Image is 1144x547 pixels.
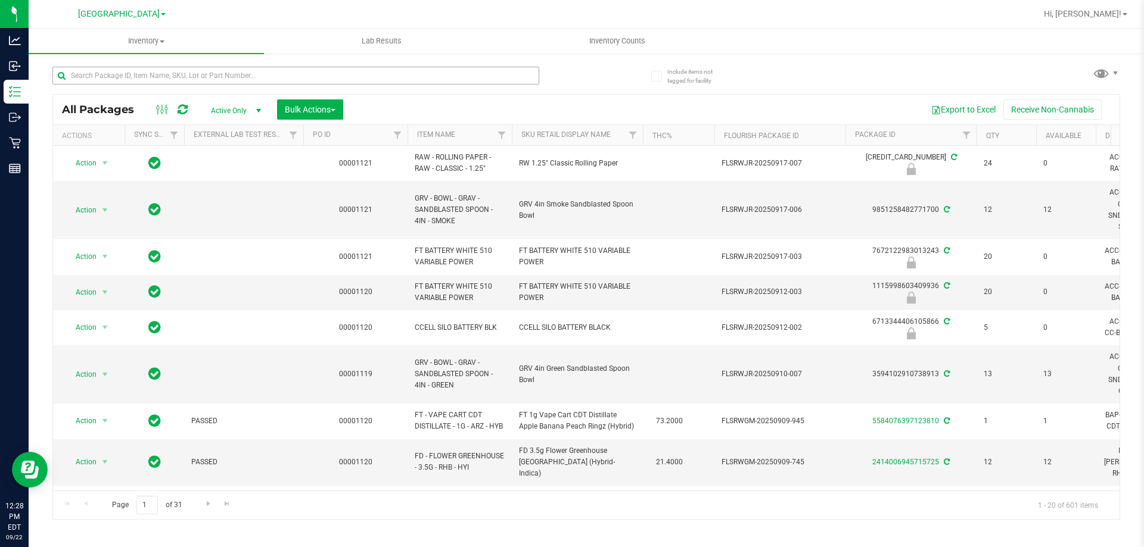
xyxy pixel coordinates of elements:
[924,99,1003,120] button: Export to Excel
[984,415,1029,427] span: 1
[200,496,217,512] a: Go to the next page
[1043,415,1089,427] span: 1
[191,457,296,468] span: PASSED
[98,202,113,218] span: select
[388,125,408,145] a: Filter
[519,322,636,333] span: CCELL SILO BATTERY BLACK
[9,162,21,174] inline-svg: Reports
[9,35,21,46] inline-svg: Analytics
[984,204,1029,215] span: 12
[339,287,372,296] a: 00001120
[844,245,978,268] div: 7672122983013243
[9,137,21,149] inline-svg: Retail
[98,284,113,301] span: select
[573,36,661,46] span: Inventory Counts
[98,155,113,171] span: select
[191,415,296,427] span: PASSED
[29,36,264,46] span: Inventory
[1003,99,1102,120] button: Receive Non-Cannabis
[855,130,896,139] a: Package ID
[844,257,978,268] div: Newly Received
[722,368,838,380] span: FLSRWJR-20250910-007
[339,458,372,466] a: 00001120
[164,125,184,145] a: Filter
[339,417,372,425] a: 00001120
[623,125,643,145] a: Filter
[62,103,146,116] span: All Packages
[519,445,636,480] span: FD 3.5g Flower Greenhouse [GEOGRAPHIC_DATA] (Hybrid-Indica)
[844,327,978,339] div: Administrative Hold
[1028,496,1108,514] span: 1 - 20 of 601 items
[872,417,939,425] a: 5584076397123810
[722,457,838,468] span: FLSRWGM-20250909-745
[844,152,978,175] div: [CREDIT_CARD_NUMBER]
[1043,368,1089,380] span: 13
[148,412,161,429] span: In Sync
[844,204,978,215] div: 9851258482771700
[499,29,735,54] a: Inventory Counts
[148,283,161,300] span: In Sync
[519,281,636,304] span: FT BATTERY WHITE 510 VARIABLE POWER
[724,132,799,140] a: Flourish Package ID
[650,412,689,430] span: 73.2000
[219,496,236,512] a: Go to the last page
[942,282,950,290] span: Sync from Compliance System
[98,412,113,429] span: select
[148,248,161,265] span: In Sync
[98,248,113,265] span: select
[339,159,372,167] a: 00001121
[984,158,1029,169] span: 24
[957,125,977,145] a: Filter
[194,130,287,139] a: External Lab Test Result
[521,130,611,139] a: Sku Retail Display Name
[1043,204,1089,215] span: 12
[136,496,158,514] input: 1
[134,130,180,139] a: Sync Status
[650,454,689,471] span: 21.4000
[1043,251,1089,262] span: 0
[1043,457,1089,468] span: 12
[722,158,838,169] span: FLSRWJR-20250917-007
[415,357,505,392] span: GRV - BOWL - GRAV - SANDBLASTED SPOON - 4IN - GREEN
[339,205,372,214] a: 00001121
[652,132,672,140] a: THC%
[722,204,838,215] span: FLSRWJR-20250917-006
[29,29,264,54] a: Inventory
[313,130,331,139] a: PO ID
[1043,322,1089,333] span: 0
[844,292,978,304] div: Administrative Hold
[148,155,161,171] span: In Sync
[148,365,161,382] span: In Sync
[12,452,48,487] iframe: Resource center
[98,366,113,383] span: select
[65,412,97,429] span: Action
[984,251,1029,262] span: 20
[346,36,418,46] span: Lab Results
[285,105,335,114] span: Bulk Actions
[415,245,505,268] span: FT BATTERY WHITE 510 VARIABLE POWER
[844,163,978,175] div: Newly Received
[52,67,539,85] input: Search Package ID, Item Name, SKU, Lot or Part Number...
[102,496,192,514] span: Page of 31
[339,252,372,261] a: 00001121
[9,60,21,72] inline-svg: Inbound
[264,29,499,54] a: Lab Results
[844,368,978,380] div: 3594102910738913
[415,152,505,174] span: RAW - ROLLING PAPER - RAW - CLASSIC - 1.25"
[722,322,838,333] span: FLSRWJR-20250912-002
[519,363,636,386] span: GRV 4in Green Sandblasted Spoon Bowl
[98,454,113,470] span: select
[148,454,161,470] span: In Sync
[492,125,512,145] a: Filter
[148,201,161,218] span: In Sync
[1044,9,1121,18] span: Hi, [PERSON_NAME]!
[65,284,97,301] span: Action
[9,86,21,98] inline-svg: Inventory
[415,410,505,432] span: FT - VAPE CART CDT DISTILLATE - 1G - ARZ - HYB
[339,323,372,332] a: 00001120
[984,286,1029,298] span: 20
[949,153,957,161] span: Sync from Compliance System
[65,454,97,470] span: Action
[277,99,343,120] button: Bulk Actions
[942,317,950,326] span: Sync from Compliance System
